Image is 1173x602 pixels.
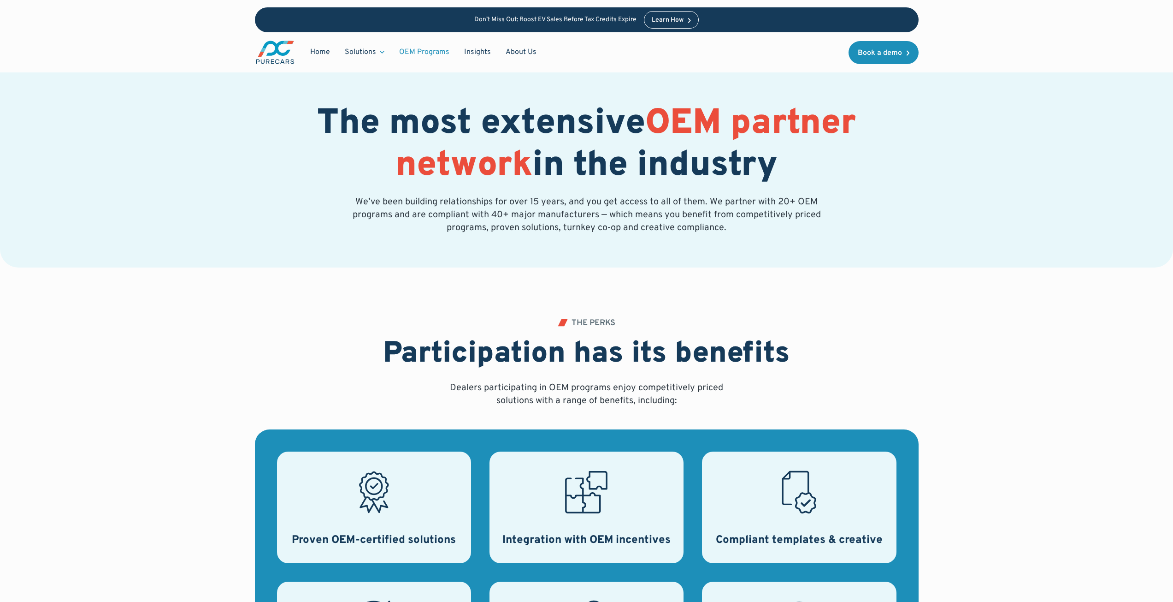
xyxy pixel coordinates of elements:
a: main [255,40,295,65]
a: Learn How [644,11,699,29]
span: OEM partner network [395,102,856,188]
div: Solutions [337,43,392,61]
a: About Us [498,43,544,61]
p: Dealers participating in OEM programs enjoy competitively priced solutions with a range of benefi... [447,381,727,407]
div: THE PERKS [572,319,615,328]
h3: Compliant templates & creative [716,533,883,548]
a: Insights [457,43,498,61]
h3: Proven OEM-certified solutions [292,533,456,548]
h1: The most extensive in the industry [255,103,919,187]
div: Learn How [652,17,684,24]
a: OEM Programs [392,43,457,61]
h3: Integration with OEM incentives [502,533,671,548]
a: Book a demo [849,41,919,64]
img: purecars logo [255,40,295,65]
h2: Participation has its benefits [383,337,790,372]
p: We’ve been building relationships for over 15 years, and you get access to all of them. We partne... [351,196,823,234]
div: Book a demo [858,49,902,57]
div: Solutions [345,47,376,57]
a: Home [303,43,337,61]
p: Don’t Miss Out: Boost EV Sales Before Tax Credits Expire [474,16,637,24]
